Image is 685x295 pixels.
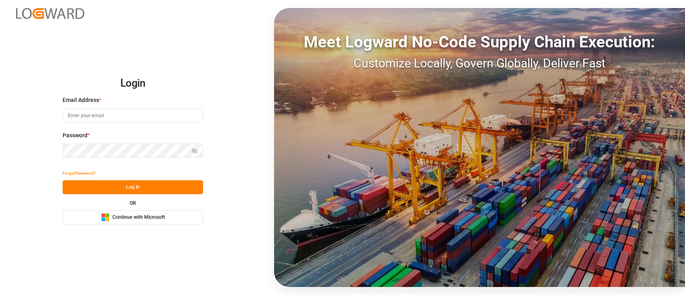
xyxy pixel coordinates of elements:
span: Continue with Microsoft [112,214,165,221]
button: Continue with Microsoft [63,210,203,224]
div: Customize Locally, Govern Globally, Deliver Fast [274,54,685,72]
h2: Login [63,71,203,96]
input: Enter your email [63,109,203,123]
button: Forgot Password? [63,166,96,180]
span: Password [63,131,87,140]
button: Log In [63,180,203,194]
small: OR [130,201,136,205]
div: Meet Logward No-Code Supply Chain Execution: [274,30,685,54]
span: Email Address [63,96,99,104]
img: Logward_new_orange.png [16,8,84,19]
